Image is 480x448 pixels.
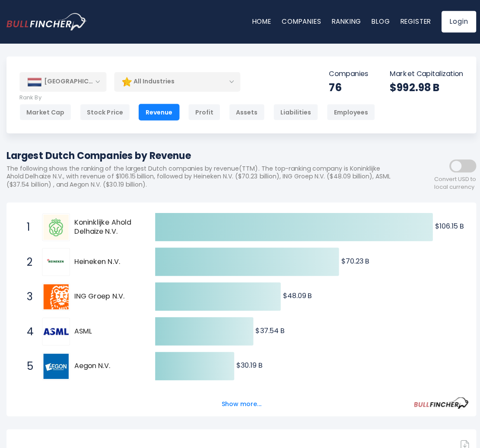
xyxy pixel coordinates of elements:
span: 1 [22,219,31,233]
div: Stock Price [79,103,129,120]
a: Blog [369,17,388,26]
div: Revenue [138,103,178,120]
img: bullfincher logo [6,13,86,30]
a: Go to homepage [6,13,99,30]
span: ING Groep N.V. [74,290,139,299]
span: 4 [22,322,31,337]
span: Aegon N.V. [74,359,139,369]
span: Convert USD to local currency [432,175,474,190]
div: Liabilities [272,103,316,120]
img: ASML [43,326,68,333]
div: Profit [187,103,219,120]
div: [GEOGRAPHIC_DATA] [19,72,106,91]
text: $70.23 B [339,254,367,264]
text: $30.19 B [235,358,261,368]
text: $106.15 B [432,220,461,230]
text: $48.09 B [281,289,310,299]
div: Assets [228,103,263,120]
span: Heineken N.V. [74,256,139,265]
img: Koninklijke Ahold Delhaize N.V. [43,213,68,238]
img: Heineken N.V. [43,251,68,269]
h1: Largest Dutch Companies by Revenue [6,148,396,162]
span: 2 [22,253,31,268]
div: Employees [325,103,373,120]
p: Market Capitalization [388,69,461,78]
div: Market Cap [19,103,71,120]
span: 5 [22,357,31,372]
span: 3 [22,288,31,302]
a: Login [439,11,474,32]
span: Koninklijke Ahold Delhaize N.V. [74,217,139,235]
button: Show more... [215,394,265,409]
a: Register [398,17,429,26]
a: Home [251,17,270,26]
div: All Industries [114,71,239,91]
img: Aegon N.V. [43,352,68,377]
div: 76 [327,80,366,94]
img: ING Groep N.V. [43,283,68,308]
p: The following shows the ranking of the largest Dutch companies by revenue(TTM). The top-ranking c... [6,164,396,187]
a: Companies [280,17,319,26]
p: Companies [327,69,366,78]
div: $992.98 B [388,80,461,94]
p: Rank By [19,94,373,101]
text: $37.54 B [254,324,283,334]
a: Ranking [330,17,359,26]
span: ASML [74,325,139,334]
